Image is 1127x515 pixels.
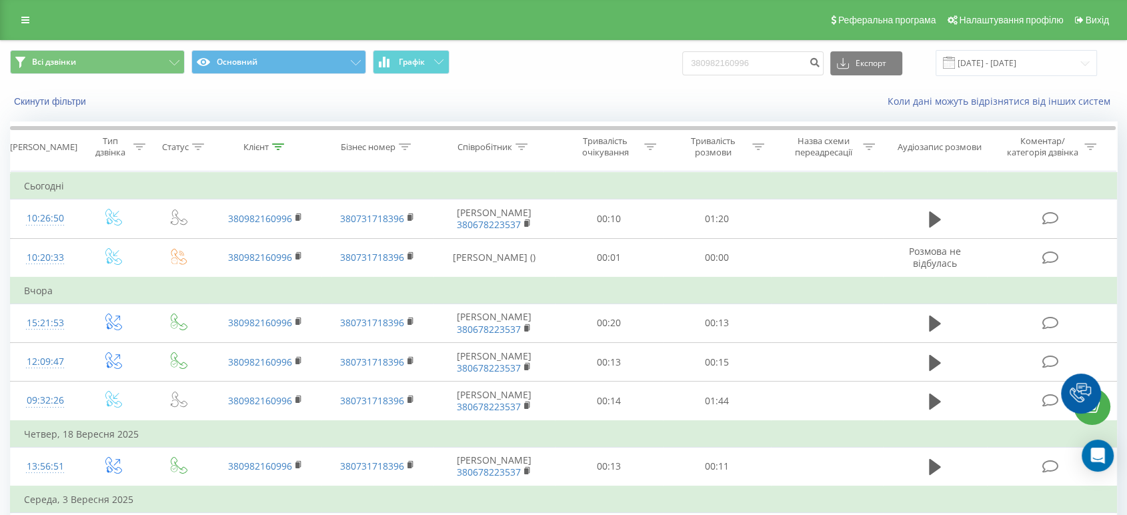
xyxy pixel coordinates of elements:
td: 00:15 [663,343,771,382]
td: 00:01 [555,238,663,278]
div: Клієнт [243,141,269,153]
div: Тривалість очікування [570,135,641,158]
a: 380982160996 [228,251,292,264]
span: Вихід [1086,15,1109,25]
td: 00:20 [555,304,663,342]
button: Всі дзвінки [10,50,185,74]
div: 13:56:51 [24,454,66,480]
td: 00:13 [555,343,663,382]
div: Назва схеми переадресації [788,135,860,158]
div: Статус [162,141,189,153]
td: [PERSON_NAME] [433,447,554,486]
td: 00:11 [663,447,771,486]
a: 380731718396 [340,356,404,368]
span: Реферальна програма [838,15,936,25]
div: [PERSON_NAME] [10,141,77,153]
td: Сьогодні [11,173,1117,199]
div: 12:09:47 [24,349,66,375]
div: Співробітник [457,141,512,153]
td: [PERSON_NAME] [433,343,554,382]
td: 01:20 [663,199,771,238]
a: 380731718396 [340,460,404,472]
td: Середа, 3 Вересня 2025 [11,486,1117,513]
span: Налаштування профілю [959,15,1063,25]
div: Бізнес номер [341,141,395,153]
a: 380678223537 [457,218,521,231]
td: Вчора [11,278,1117,304]
a: 380678223537 [457,400,521,413]
div: 10:20:33 [24,245,66,271]
span: Всі дзвінки [32,57,76,67]
span: Розмова не відбулась [909,245,961,270]
a: 380731718396 [340,316,404,329]
a: 380678223537 [457,362,521,374]
button: Експорт [830,51,902,75]
a: 380982160996 [228,394,292,407]
div: 09:32:26 [24,388,66,414]
td: 00:00 [663,238,771,278]
a: 380982160996 [228,316,292,329]
span: Графік [399,57,425,67]
div: Аудіозапис розмови [898,141,982,153]
button: Скинути фільтри [10,95,93,107]
a: 380982160996 [228,212,292,225]
div: Тип дзвінка [91,135,130,158]
td: 00:10 [555,199,663,238]
td: [PERSON_NAME] [433,304,554,342]
a: 380678223537 [457,466,521,478]
a: 380982160996 [228,356,292,368]
a: 380731718396 [340,212,404,225]
td: 00:14 [555,382,663,421]
div: 15:21:53 [24,310,66,336]
td: 01:44 [663,382,771,421]
td: 00:13 [555,447,663,486]
button: Основний [191,50,366,74]
a: 380731718396 [340,251,404,264]
a: Коли дані можуть відрізнятися вiд інших систем [888,95,1117,107]
div: Коментар/категорія дзвінка [1003,135,1081,158]
a: 380731718396 [340,394,404,407]
td: [PERSON_NAME] [433,199,554,238]
a: 380678223537 [457,323,521,336]
a: 380982160996 [228,460,292,472]
div: Тривалість розмови [678,135,749,158]
input: Пошук за номером [682,51,824,75]
td: 00:13 [663,304,771,342]
td: [PERSON_NAME] () [433,238,554,278]
td: Четвер, 18 Вересня 2025 [11,421,1117,448]
div: Open Intercom Messenger [1082,440,1114,472]
div: 10:26:50 [24,205,66,231]
button: Графік [373,50,449,74]
td: [PERSON_NAME] [433,382,554,421]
